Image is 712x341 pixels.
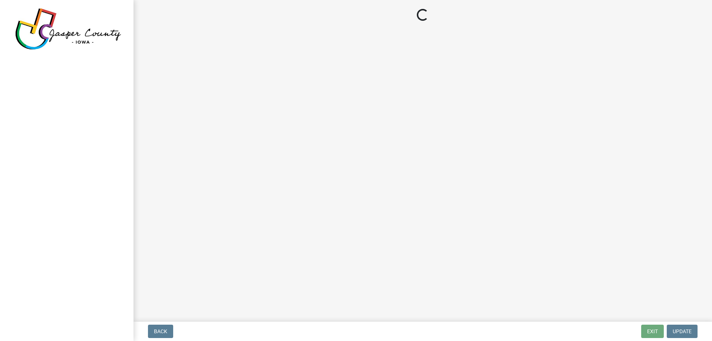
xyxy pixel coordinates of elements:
button: Update [667,325,698,338]
button: Back [148,325,173,338]
span: Update [673,328,692,334]
img: Jasper County, Iowa [15,8,122,50]
button: Exit [641,325,664,338]
span: Back [154,328,167,334]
